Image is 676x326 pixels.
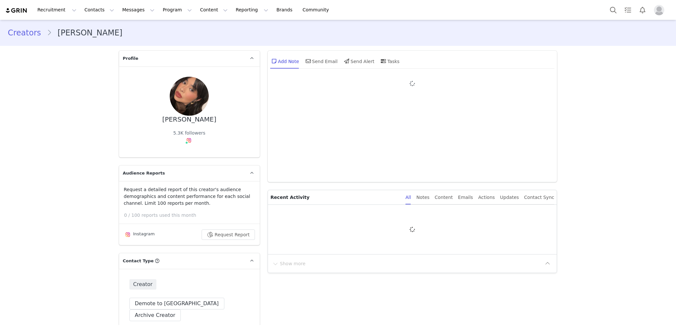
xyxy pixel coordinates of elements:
img: placeholder-profile.jpg [654,5,664,15]
p: Request a detailed report of this creator's audience demographics and content performance for eac... [124,186,255,207]
div: [PERSON_NAME] [162,116,216,123]
div: Instagram [124,231,155,239]
img: grin logo [5,7,28,14]
button: Content [196,3,232,17]
img: instagram.svg [186,138,192,143]
p: Recent Activity [271,190,400,204]
button: Messages [118,3,158,17]
div: Send Alert [343,53,374,69]
a: Creators [8,27,47,39]
button: Profile [650,5,671,15]
button: Demote to [GEOGRAPHIC_DATA] [129,298,224,309]
div: Send Email [304,53,338,69]
button: Reporting [232,3,272,17]
a: Community [299,3,336,17]
button: Search [606,3,620,17]
div: Add Note [270,53,299,69]
span: Profile [123,55,139,62]
div: Notes [416,190,429,205]
button: Archive Creator [129,309,181,321]
div: Contact Sync [524,190,554,205]
div: Updates [500,190,519,205]
button: Recruitment [33,3,80,17]
div: Content [435,190,453,205]
button: Notifications [635,3,650,17]
p: 0 / 100 reports used this month [124,212,260,219]
div: Tasks [379,53,400,69]
div: Emails [458,190,473,205]
button: Request Report [202,229,255,240]
button: Show more [272,258,306,269]
img: instagram.svg [125,232,130,237]
img: 93d42c17-2b69-49fe-9e7d-76a98c903444--s.jpg [170,77,209,116]
span: Audience Reports [123,170,165,176]
span: Creator [129,279,157,290]
div: All [405,190,411,205]
span: Contact Type [123,258,154,264]
button: Contacts [81,3,118,17]
div: 5.3K followers [173,130,205,137]
button: Program [159,3,196,17]
div: Actions [478,190,495,205]
a: Brands [272,3,298,17]
a: Tasks [621,3,635,17]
